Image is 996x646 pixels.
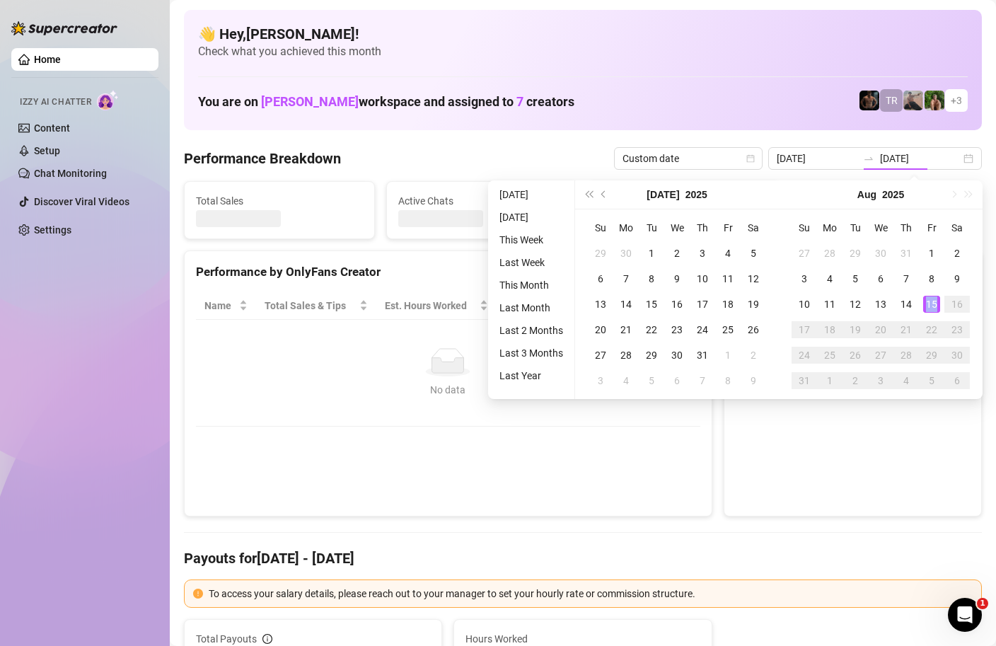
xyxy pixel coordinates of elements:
span: [PERSON_NAME] [261,94,359,109]
span: Izzy AI Chatter [20,96,91,109]
img: Trent [859,91,879,110]
iframe: Intercom live chat [948,598,982,632]
span: Total Sales [196,193,363,209]
img: logo-BBDzfeDw.svg [11,21,117,35]
input: End date [880,151,961,166]
h4: Performance Breakdown [184,149,341,168]
img: LC [903,91,923,110]
div: No data [210,382,686,398]
div: Performance by OnlyFans Creator [196,263,700,282]
img: AI Chatter [97,90,119,110]
a: Home [34,54,61,65]
span: Chat Conversion [596,298,681,313]
input: Start date [777,151,857,166]
span: Active Chats [398,193,565,209]
h1: You are on workspace and assigned to creators [198,94,574,110]
img: Nathaniel [925,91,944,110]
th: Sales / Hour [497,292,588,320]
div: Est. Hours Worked [385,298,477,313]
span: swap-right [863,153,874,164]
th: Chat Conversion [588,292,700,320]
span: Messages Sent [601,193,768,209]
div: Sales by OnlyFans Creator [736,263,970,282]
span: info-circle [262,634,272,644]
span: Check what you achieved this month [198,44,968,59]
span: 7 [516,94,523,109]
span: TR [886,93,898,108]
a: Content [34,122,70,134]
a: Chat Monitoring [34,168,107,179]
a: Discover Viral Videos [34,196,129,207]
span: calendar [746,154,755,163]
h4: 👋 Hey, [PERSON_NAME] ! [198,24,968,44]
h4: Payouts for [DATE] - [DATE] [184,548,982,568]
th: Total Sales & Tips [256,292,376,320]
a: Setup [34,145,60,156]
span: to [863,153,874,164]
th: Name [196,292,256,320]
a: Settings [34,224,71,236]
span: Total Sales & Tips [265,298,356,313]
span: + 3 [951,93,962,108]
span: Name [204,298,236,313]
span: Sales / Hour [505,298,568,313]
span: exclamation-circle [193,589,203,599]
div: To access your salary details, please reach out to your manager to set your hourly rate or commis... [209,586,973,601]
span: Custom date [622,148,754,169]
span: 1 [977,598,988,609]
